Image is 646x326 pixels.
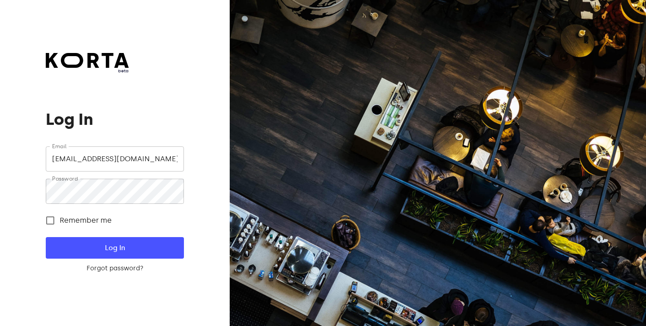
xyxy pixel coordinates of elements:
a: Forgot password? [46,264,183,273]
a: beta [46,53,129,74]
span: Log In [60,242,169,254]
span: beta [46,68,129,74]
h1: Log In [46,110,183,128]
button: Log In [46,237,183,259]
img: Korta [46,53,129,68]
span: Remember me [60,215,112,226]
